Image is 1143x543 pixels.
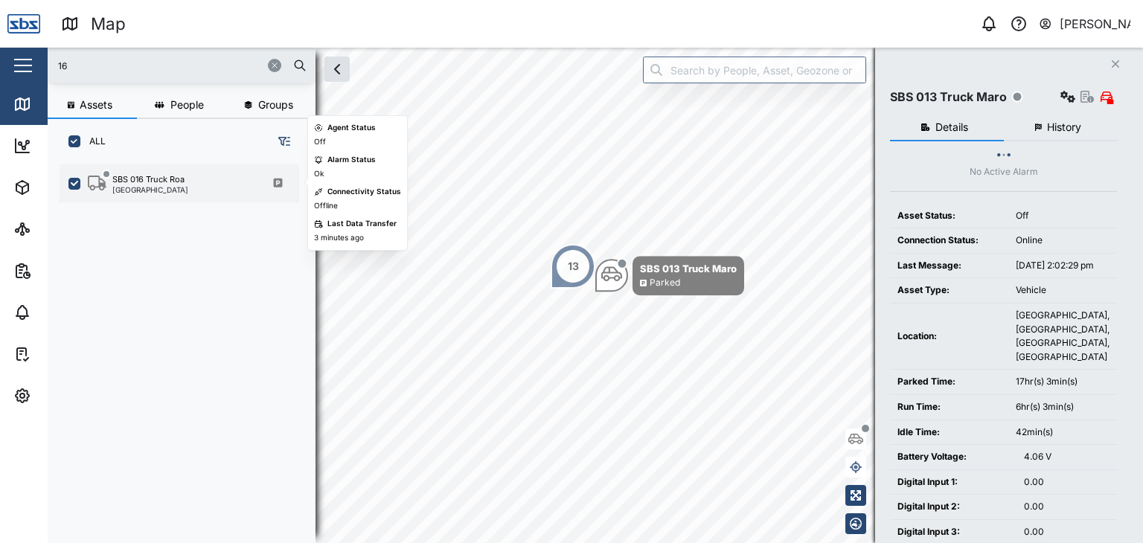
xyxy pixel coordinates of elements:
[170,100,204,110] span: People
[39,346,80,362] div: Tasks
[39,138,106,154] div: Dashboard
[48,48,1143,543] canvas: Map
[897,209,1001,223] div: Asset Status:
[314,232,364,244] div: 3 minutes ago
[897,234,1001,248] div: Connection Status:
[1016,259,1110,273] div: [DATE] 2:02:29 pm
[1060,15,1131,33] div: [PERSON_NAME]
[650,276,680,290] div: Parked
[327,186,401,198] div: Connectivity Status
[314,200,338,212] div: Offline
[1024,500,1110,514] div: 0.00
[897,425,1001,440] div: Idle Time:
[897,500,1009,514] div: Digital Input 2:
[39,388,92,404] div: Settings
[112,186,188,193] div: [GEOGRAPHIC_DATA]
[39,304,85,321] div: Alarms
[897,330,1001,344] div: Location:
[1024,475,1110,489] div: 0.00
[897,475,1009,489] div: Digital Input 1:
[1016,309,1110,364] div: [GEOGRAPHIC_DATA], [GEOGRAPHIC_DATA], [GEOGRAPHIC_DATA], [GEOGRAPHIC_DATA]
[57,54,307,77] input: Search assets or drivers
[897,375,1001,389] div: Parked Time:
[568,258,579,274] div: 13
[39,179,85,196] div: Assets
[1024,450,1110,464] div: 4.06 V
[258,100,293,110] span: Groups
[314,168,324,180] div: Ok
[80,100,112,110] span: Assets
[640,261,737,276] div: SBS 013 Truck Maro
[1016,283,1110,298] div: Vehicle
[1047,122,1081,132] span: History
[91,11,126,37] div: Map
[970,165,1038,179] div: No Active Alarm
[327,154,376,166] div: Alarm Status
[112,173,185,186] div: SBS 016 Truck Roa
[1016,375,1110,389] div: 17hr(s) 3min(s)
[643,57,866,83] input: Search by People, Asset, Geozone or Place
[890,88,1007,106] div: SBS 013 Truck Maro
[551,244,595,289] div: Map marker
[80,135,106,147] label: ALL
[7,7,40,40] img: Main Logo
[897,400,1001,414] div: Run Time:
[1038,13,1131,34] button: [PERSON_NAME]
[897,283,1001,298] div: Asset Type:
[1016,209,1110,223] div: Off
[39,221,74,237] div: Sites
[1024,525,1110,539] div: 0.00
[897,450,1009,464] div: Battery Voltage:
[327,122,376,134] div: Agent Status
[1016,425,1110,440] div: 42min(s)
[39,263,89,279] div: Reports
[314,136,326,148] div: Off
[60,159,315,531] div: grid
[39,96,72,112] div: Map
[935,122,968,132] span: Details
[1016,234,1110,248] div: Online
[327,218,397,230] div: Last Data Transfer
[897,525,1009,539] div: Digital Input 3:
[1016,400,1110,414] div: 6hr(s) 3min(s)
[595,256,744,295] div: Map marker
[897,259,1001,273] div: Last Message:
